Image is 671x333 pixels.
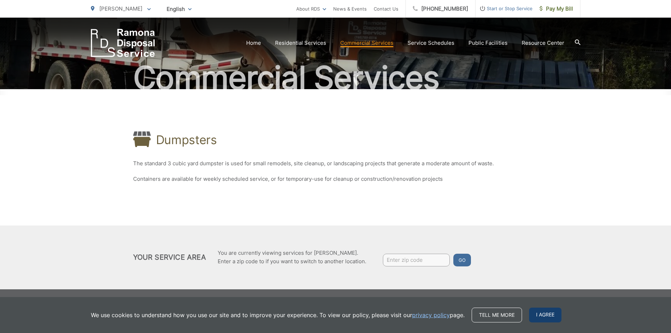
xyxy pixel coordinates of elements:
[408,39,454,47] a: Service Schedules
[161,3,197,15] span: English
[412,311,450,319] a: privacy policy
[218,249,366,266] p: You are currently viewing services for [PERSON_NAME]. Enter a zip code to if you want to switch t...
[333,5,367,13] a: News & Events
[156,133,217,147] h1: Dumpsters
[340,39,393,47] a: Commercial Services
[91,29,155,57] a: EDCD logo. Return to the homepage.
[540,5,573,13] span: Pay My Bill
[133,159,538,168] p: The standard 3 cubic yard dumpster is used for small remodels, site cleanup, or landscaping proje...
[374,5,398,13] a: Contact Us
[468,39,508,47] a: Public Facilities
[246,39,261,47] a: Home
[133,175,538,183] p: Containers are available for weekly scheduled service, or for temporary-use for cleanup or constr...
[529,308,561,322] span: I agree
[275,39,326,47] a: Residential Services
[472,308,522,322] a: Tell me more
[91,311,465,319] p: We use cookies to understand how you use our site and to improve your experience. To view our pol...
[453,254,471,266] button: Go
[522,39,564,47] a: Resource Center
[133,253,206,261] h2: Your Service Area
[99,5,142,12] span: [PERSON_NAME]
[383,254,450,266] input: Enter zip code
[91,60,580,95] h2: Commercial Services
[296,5,326,13] a: About RDS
